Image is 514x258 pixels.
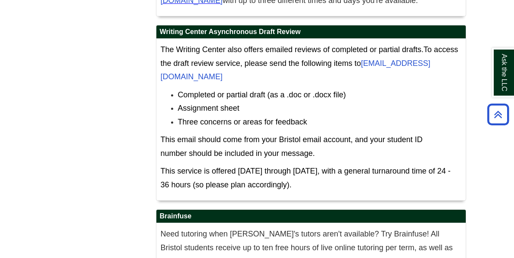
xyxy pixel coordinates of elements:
[156,210,466,223] h2: Brainfuse
[161,59,430,81] a: [EMAIL_ADDRESS][DOMAIN_NAME]
[156,25,466,39] h2: Writing Center Asynchronous Draft Review
[161,167,451,189] span: This service is offered [DATE] through [DATE], with a general turnaround time of 24 - 36 hours (s...
[161,135,423,158] span: This email should come from your Bristol email account, and your student ID number should be incl...
[178,118,307,126] span: Three concerns or areas for feedback
[178,90,346,99] span: Completed or partial draft (as a .doc or .docx file)
[484,109,512,120] a: Back to Top
[178,104,240,112] span: Assignment sheet
[161,45,424,54] span: The Writing Center also offers emailed reviews of completed or partial drafts.
[161,45,458,81] span: To access the draft review service, please send the following items to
